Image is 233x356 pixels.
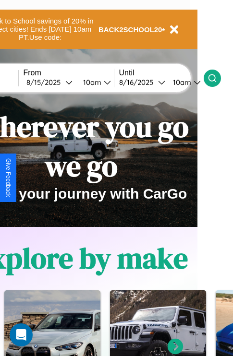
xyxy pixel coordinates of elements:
button: 10am [75,77,114,87]
div: 8 / 15 / 2025 [26,78,65,87]
label: From [24,69,114,77]
div: 10am [78,78,104,87]
b: BACK2SCHOOL20 [98,25,162,34]
button: 8/15/2025 [24,77,75,87]
div: Give Feedback [5,158,12,197]
div: Open Intercom Messenger [10,323,33,346]
div: 8 / 16 / 2025 [119,78,158,87]
div: 10am [168,78,194,87]
label: Until [119,69,204,77]
button: 10am [165,77,204,87]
